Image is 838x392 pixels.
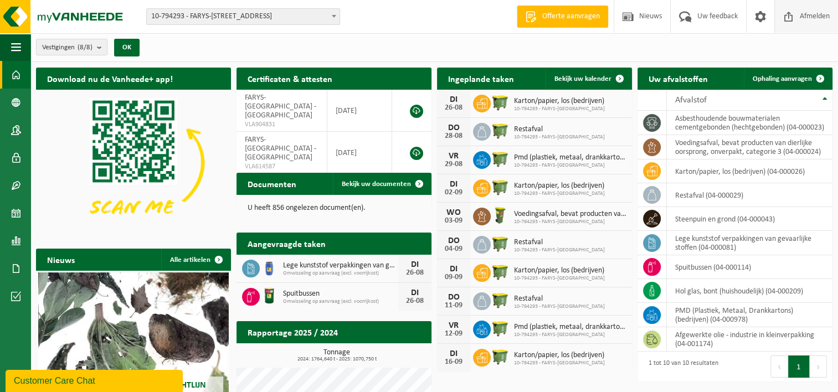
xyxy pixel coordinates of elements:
td: restafval (04-000029) [667,183,832,207]
div: DO [443,236,465,245]
span: Spuitbussen [283,290,398,298]
span: Afvalstof [675,96,707,105]
span: Pmd (plastiek, metaal, drankkartons) (bedrijven) [514,153,626,162]
div: 04-09 [443,245,465,253]
button: 1 [788,355,810,378]
span: 10-794293 - FARYS-[GEOGRAPHIC_DATA] [514,247,605,254]
div: WO [443,208,465,217]
span: FARYS-[GEOGRAPHIC_DATA] - [GEOGRAPHIC_DATA] [245,136,316,162]
span: 2024: 1764,640 t - 2025: 1070,750 t [242,357,431,362]
div: 26-08 [443,104,465,112]
img: WB-1100-HPE-GN-50 [491,121,510,140]
img: Download de VHEPlus App [36,90,231,236]
img: WB-1100-HPE-GN-50 [491,178,510,197]
div: DI [443,265,465,274]
h2: Nieuws [36,249,86,270]
img: WB-1100-HPE-GN-50 [491,93,510,112]
div: VR [443,321,465,330]
count: (8/8) [78,44,92,51]
img: WB-1100-HPE-GN-50 [491,262,510,281]
div: 12-09 [443,330,465,338]
button: Next [810,355,827,378]
h2: Rapportage 2025 / 2024 [237,321,349,343]
img: WB-1100-HPE-GN-50 [491,291,510,310]
h3: Tonnage [242,349,431,362]
iframe: chat widget [6,368,185,392]
span: Omwisseling op aanvraag (excl. voorrijkost) [283,270,398,277]
div: DI [404,288,426,297]
div: 02-09 [443,189,465,197]
p: U heeft 856 ongelezen document(en). [248,204,420,212]
span: 10-794293 - FARYS-[GEOGRAPHIC_DATA] [514,303,605,310]
span: Bekijk uw documenten [342,180,411,188]
span: VLA904831 [245,120,318,129]
td: voedingsafval, bevat producten van dierlijke oorsprong, onverpakt, categorie 3 (04-000024) [667,135,832,159]
span: 10-794293 - FARYS-[GEOGRAPHIC_DATA] [514,275,605,282]
a: Offerte aanvragen [517,6,608,28]
span: Karton/papier, los (bedrijven) [514,97,605,106]
span: Bekijk uw kalender [554,75,611,82]
h2: Documenten [237,173,307,194]
div: 29-08 [443,161,465,168]
span: Omwisseling op aanvraag (excl. voorrijkost) [283,298,398,305]
div: 26-08 [404,269,426,277]
img: WB-1100-HPE-GN-50 [491,347,510,366]
a: Ophaling aanvragen [744,68,831,90]
td: asbesthoudende bouwmaterialen cementgebonden (hechtgebonden) (04-000023) [667,111,832,135]
div: 26-08 [404,297,426,305]
span: 10-794293 - FARYS-[GEOGRAPHIC_DATA] [514,106,605,112]
td: [DATE] [327,132,392,174]
span: VLA614587 [245,162,318,171]
img: WB-1100-HPE-GN-50 [491,234,510,253]
span: Karton/papier, los (bedrijven) [514,351,605,360]
img: WB-0060-HPE-GN-50 [491,206,510,225]
span: FARYS-[GEOGRAPHIC_DATA] - [GEOGRAPHIC_DATA] [245,94,316,120]
span: 10-794293 - FARYS-[GEOGRAPHIC_DATA] [514,332,626,338]
div: DO [443,293,465,302]
span: 10-794293 - FARYS-[GEOGRAPHIC_DATA] [514,162,626,169]
span: Vestigingen [42,39,92,56]
span: 10-794293 - FARYS-[GEOGRAPHIC_DATA] [514,190,605,197]
div: 16-09 [443,358,465,366]
button: Previous [770,355,788,378]
a: Bekijk rapportage [349,343,430,365]
div: DI [443,180,465,189]
h2: Ingeplande taken [437,68,525,89]
a: Bekijk uw documenten [333,173,430,195]
td: steenpuin en grond (04-000043) [667,207,832,231]
h2: Uw afvalstoffen [638,68,719,89]
div: DO [443,123,465,132]
div: 09-09 [443,274,465,281]
td: spuitbussen (04-000114) [667,255,832,279]
span: Karton/papier, los (bedrijven) [514,182,605,190]
span: 10-794293 - FARYS-[GEOGRAPHIC_DATA] [514,134,605,141]
div: 1 tot 10 van 10 resultaten [643,354,718,379]
div: DI [443,349,465,358]
td: PMD (Plastiek, Metaal, Drankkartons) (bedrijven) (04-000978) [667,303,832,327]
div: 11-09 [443,302,465,310]
h2: Aangevraagde taken [237,233,337,254]
button: OK [114,39,140,56]
span: Offerte aanvragen [539,11,603,22]
span: 10-794293 - FARYS-[GEOGRAPHIC_DATA] [514,360,605,367]
span: Restafval [514,125,605,134]
div: VR [443,152,465,161]
td: afgewerkte olie - industrie in kleinverpakking (04-001174) [667,327,832,352]
div: 03-09 [443,217,465,225]
h2: Download nu de Vanheede+ app! [36,68,184,89]
td: [DATE] [327,90,392,132]
div: DI [404,260,426,269]
span: Karton/papier, los (bedrijven) [514,266,605,275]
span: Restafval [514,295,605,303]
img: PB-OT-0200-MET-00-03 [260,286,279,305]
td: hol glas, bont (huishoudelijk) (04-000209) [667,279,832,303]
td: karton/papier, los (bedrijven) (04-000026) [667,159,832,183]
span: 10-794293 - FARYS-ASSE - 1730 ASSE, HUINEGEM 47 [147,9,340,24]
span: Ophaling aanvragen [753,75,812,82]
button: Vestigingen(8/8) [36,39,107,55]
span: 10-794293 - FARYS-ASSE - 1730 ASSE, HUINEGEM 47 [146,8,340,25]
img: WB-1100-HPE-GN-50 [491,319,510,338]
img: WB-1100-HPE-GN-50 [491,149,510,168]
span: 10-794293 - FARYS-[GEOGRAPHIC_DATA] [514,219,626,225]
